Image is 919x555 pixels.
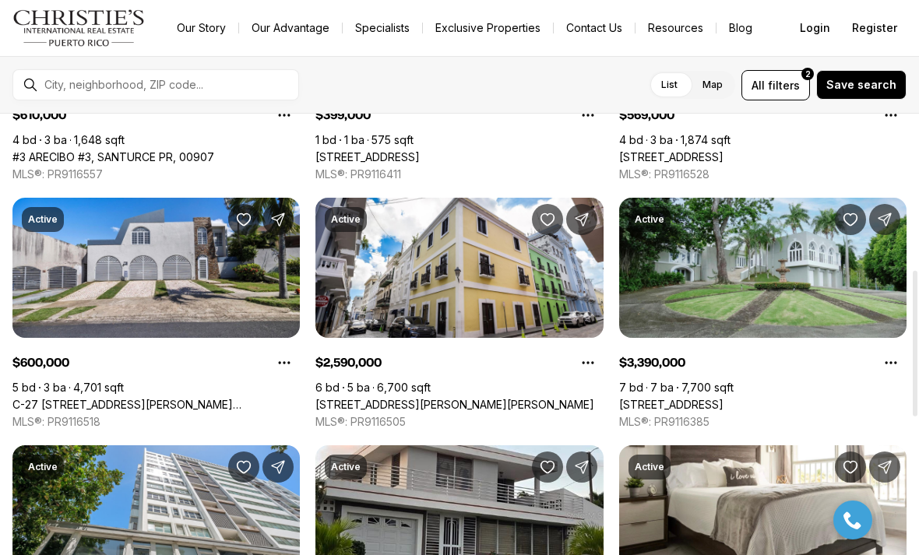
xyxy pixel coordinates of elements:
button: Share Property [262,204,294,235]
a: Our Advantage [239,17,342,39]
button: Contact Us [554,17,635,39]
button: Save Property: 5803 JOSÉ M. TARTAK AVE #407 [835,451,866,483]
span: Register [852,22,897,34]
button: Save Property: 54 KING'S COURT ST #10B [228,451,259,483]
p: Active [331,213,361,226]
button: Login [790,12,840,44]
button: Share Property [262,451,294,483]
button: Share Property [566,204,597,235]
a: 152 CALLE LUNA, SAN JUAN PR, 00901 [315,398,594,412]
img: logo [12,9,146,47]
span: Login [800,22,830,34]
button: Share Property [869,451,900,483]
label: Map [690,71,735,99]
a: A12 CALLE 4, GUAYNABO PR, 00966 [619,150,724,164]
span: filters [768,77,800,93]
p: Active [635,213,664,226]
a: 504 TINTILLO HILLS ESTATES RD, GUAYNABO PR, 00966 [619,398,724,412]
a: C-27 CALLE CALZADA C-27 URB EL REMANSO, SAN JUAN PR, 00926 [12,398,300,412]
p: Active [28,213,58,226]
button: Property options [269,100,300,131]
button: Save Property: 1 VENUS GARDES [532,451,563,483]
button: Allfilters2 [741,70,810,100]
a: Our Story [164,17,238,39]
button: Share Property [566,451,597,483]
span: Save search [826,79,896,91]
button: Register [843,12,907,44]
a: #3 ARECIBO #3, SANTURCE PR, 00907 [12,150,214,164]
p: Active [635,461,664,473]
button: Share Property [869,204,900,235]
a: Blog [717,17,765,39]
button: Property options [875,347,907,378]
p: Active [28,461,58,473]
button: Save Property: 152 CALLE LUNA [532,204,563,235]
button: Property options [875,100,907,131]
a: Resources [636,17,716,39]
button: Save Property: 504 TINTILLO HILLS ESTATES RD [835,204,866,235]
button: Save search [816,70,907,100]
button: Property options [572,347,604,378]
button: Property options [572,100,604,131]
span: 2 [805,68,811,80]
p: Active [331,461,361,473]
label: List [649,71,690,99]
span: All [752,77,765,93]
a: 6165 AVENUE ISLA VERDE #1450, CAROLINA PR, 00979 [315,150,420,164]
button: Property options [269,347,300,378]
button: Save Property: C-27 CALLE CALZADA C-27 URB EL REMANSO [228,204,259,235]
a: Exclusive Properties [423,17,553,39]
a: Specialists [343,17,422,39]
